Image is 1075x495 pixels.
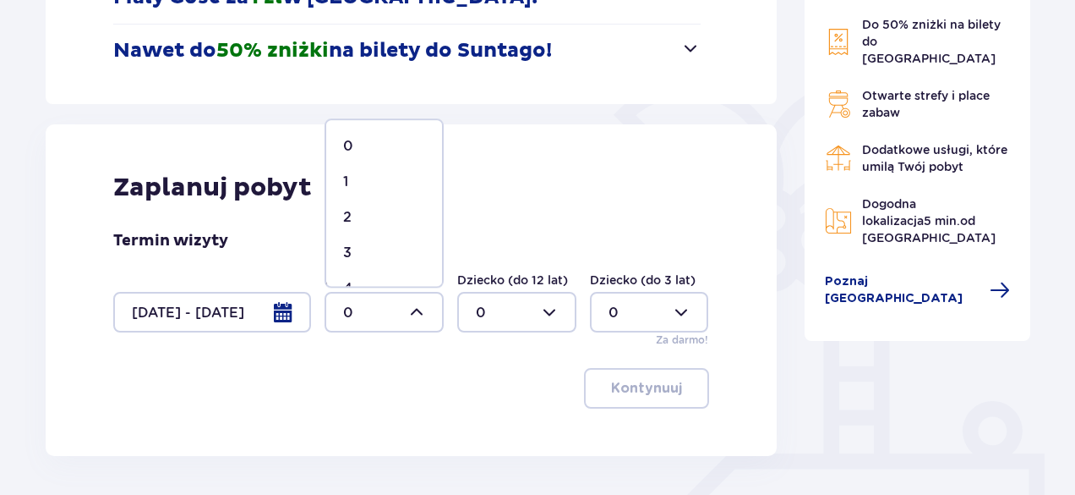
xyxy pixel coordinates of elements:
[611,379,682,398] p: Kontynuuj
[825,273,1011,307] a: Poznaj [GEOGRAPHIC_DATA]
[825,207,852,234] img: Map Icon
[343,208,352,227] p: 2
[825,145,852,172] img: Restaurant Icon
[590,272,696,289] label: Dziecko (do 3 lat)
[113,25,701,77] button: Nawet do50% zniżkina bilety do Suntago!
[457,272,568,289] label: Dziecko (do 12 lat)
[825,91,852,118] img: Grill Icon
[343,244,352,262] p: 3
[343,137,353,156] p: 0
[862,18,1001,65] span: Do 50% zniżki na bilety do [GEOGRAPHIC_DATA]
[862,89,990,119] span: Otwarte strefy i place zabaw
[113,38,552,63] p: Nawet do na bilety do Suntago!
[825,28,852,56] img: Discount Icon
[113,231,228,251] p: Termin wizyty
[343,173,348,191] p: 1
[825,273,980,307] span: Poznaj [GEOGRAPHIC_DATA]
[584,368,709,409] button: Kontynuuj
[656,333,708,348] p: Za darmo!
[924,214,960,228] span: 5 min.
[343,279,352,298] p: 4
[862,143,1007,173] span: Dodatkowe usługi, które umilą Twój pobyt
[113,172,312,204] p: Zaplanuj pobyt
[216,38,329,63] span: 50% zniżki
[862,197,996,245] span: Dogodna lokalizacja od [GEOGRAPHIC_DATA]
